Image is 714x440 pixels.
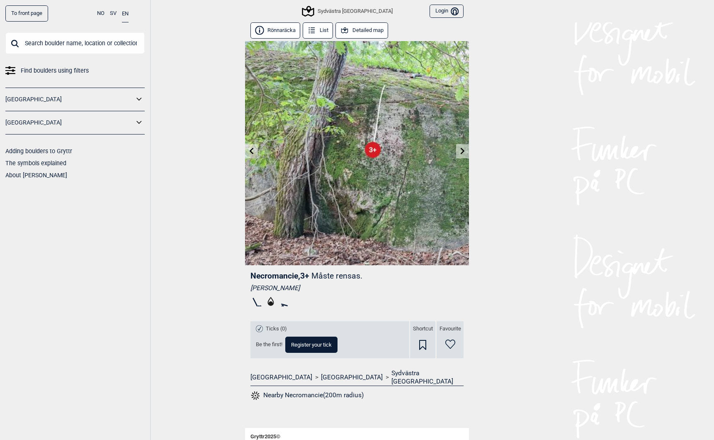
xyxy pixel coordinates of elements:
a: Adding boulders to Gryttr [5,148,72,154]
nav: > > [250,369,464,386]
button: Login [430,5,464,18]
div: Sydvästra [GEOGRAPHIC_DATA] [303,6,392,16]
button: Register your tick [285,337,338,353]
button: Detailed map [335,22,388,39]
a: Sydvästra [GEOGRAPHIC_DATA] [391,369,464,386]
a: Find boulders using filters [5,65,145,77]
span: Find boulders using filters [21,65,89,77]
a: The symbols explained [5,160,66,166]
div: Shortcut [410,321,435,358]
p: Måste rensas. [311,271,362,281]
a: To front page [5,5,48,22]
span: Be the first! [256,341,282,348]
span: Necromancie , 3+ [250,271,309,281]
button: SV [110,5,117,22]
div: [PERSON_NAME] [250,284,464,292]
a: [GEOGRAPHIC_DATA] [321,373,383,381]
button: Nearby Necromancie(200m radius) [250,390,364,401]
a: [GEOGRAPHIC_DATA] [250,373,312,381]
a: [GEOGRAPHIC_DATA] [5,117,134,129]
button: NO [97,5,104,22]
span: Ticks (0) [266,325,287,332]
a: [GEOGRAPHIC_DATA] [5,93,134,105]
button: Rönnaräcka [250,22,300,39]
button: EN [122,5,129,22]
span: Favourite [440,325,461,332]
img: Necromancie [245,41,469,265]
input: Search boulder name, location or collection [5,32,145,54]
a: About [PERSON_NAME] [5,172,67,178]
button: List [303,22,333,39]
span: Register your tick [291,342,332,347]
